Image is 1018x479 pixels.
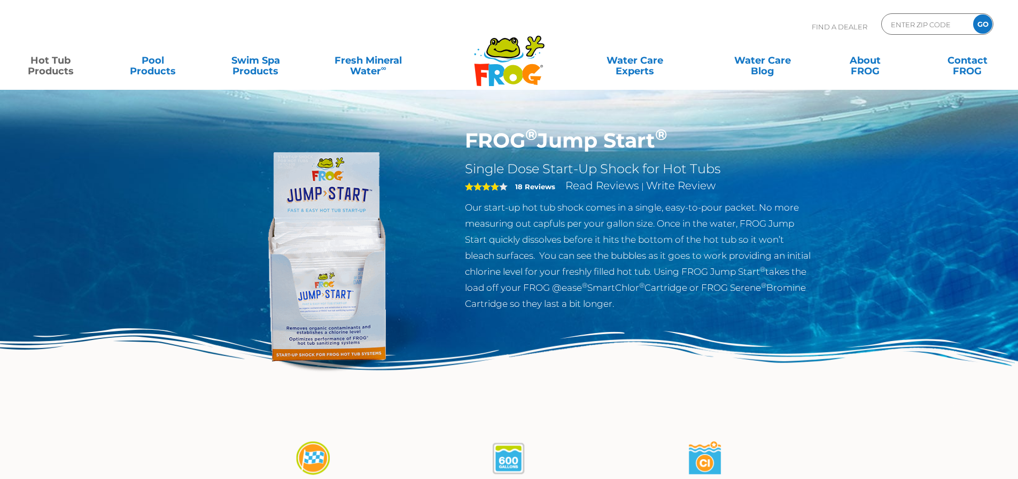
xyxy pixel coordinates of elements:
[113,50,193,71] a: PoolProducts
[216,50,296,71] a: Swim SpaProducts
[761,281,766,289] sup: ®
[465,161,814,177] h2: Single Dose Start-Up Shock for Hot Tubs
[465,182,499,191] span: 4
[812,13,867,40] p: Find A Dealer
[490,440,527,478] img: jumpstart-02
[686,440,724,478] img: jumpstart-03
[205,128,449,373] img: jump-start.png
[11,50,90,71] a: Hot TubProducts
[760,265,765,273] sup: ®
[318,50,418,71] a: Fresh MineralWater∞
[582,281,587,289] sup: ®
[973,14,992,34] input: GO
[515,182,555,191] strong: 18 Reviews
[465,128,814,153] h1: FROG Jump Start
[722,50,802,71] a: Water CareBlog
[639,281,644,289] sup: ®
[468,21,550,87] img: Frog Products Logo
[646,179,716,192] a: Write Review
[465,199,814,312] p: Our start-up hot tub shock comes in a single, easy-to-pour packet. No more measuring out capfuls ...
[641,181,644,191] span: |
[381,64,386,72] sup: ∞
[928,50,1007,71] a: ContactFROG
[565,179,639,192] a: Read Reviews
[825,50,905,71] a: AboutFROG
[655,125,667,144] sup: ®
[294,440,332,478] img: jumpstart-01
[570,50,700,71] a: Water CareExperts
[525,125,537,144] sup: ®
